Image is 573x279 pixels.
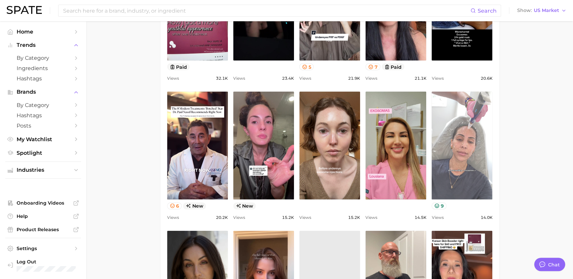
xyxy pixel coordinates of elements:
[282,74,294,82] span: 23.4k
[17,200,70,206] span: Onboarding Videos
[233,74,245,82] span: Views
[5,148,81,158] a: Spotlight
[5,134,81,144] a: My Watchlist
[17,89,70,95] span: Brands
[365,63,380,70] button: 7
[17,259,76,265] span: Log Out
[414,74,426,82] span: 21.1k
[17,150,70,156] span: Spotlight
[5,165,81,175] button: Industries
[414,213,426,221] span: 14.5k
[17,213,70,219] span: Help
[167,74,179,82] span: Views
[7,6,42,14] img: SPATE
[5,257,81,274] a: Log out. Currently logged in with e-mail jek@cosmax.com.
[17,42,70,48] span: Trends
[5,225,81,234] a: Product Releases
[17,75,70,82] span: Hashtags
[517,9,532,12] span: Show
[365,213,377,221] span: Views
[17,245,70,251] span: Settings
[167,213,179,221] span: Views
[5,87,81,97] button: Brands
[17,167,70,173] span: Industries
[167,202,182,209] button: 6
[299,63,314,70] button: 5
[17,227,70,232] span: Product Releases
[365,74,377,82] span: Views
[431,202,446,209] button: 9
[431,213,443,221] span: Views
[167,63,190,70] button: paid
[5,27,81,37] a: Home
[62,5,470,16] input: Search here for a brand, industry, or ingredient
[17,102,70,108] span: by Category
[5,73,81,84] a: Hashtags
[17,65,70,71] span: Ingredients
[478,8,497,14] span: Search
[5,100,81,110] a: by Category
[17,29,70,35] span: Home
[233,202,256,209] span: new
[348,213,360,221] span: 15.2k
[17,123,70,129] span: Posts
[5,110,81,121] a: Hashtags
[216,213,228,221] span: 20.2k
[348,74,360,82] span: 21.9k
[5,198,81,208] a: Onboarding Videos
[382,63,405,70] button: paid
[233,213,245,221] span: Views
[431,74,443,82] span: Views
[299,213,311,221] span: Views
[282,213,294,221] span: 15.2k
[183,202,206,209] span: new
[480,213,492,221] span: 14.0k
[5,243,81,253] a: Settings
[299,74,311,82] span: Views
[5,40,81,50] button: Trends
[5,53,81,63] a: by Category
[5,63,81,73] a: Ingredients
[516,6,568,15] button: ShowUS Market
[534,9,559,12] span: US Market
[5,211,81,221] a: Help
[5,121,81,131] a: Posts
[17,112,70,119] span: Hashtags
[17,55,70,61] span: by Category
[480,74,492,82] span: 20.6k
[17,136,70,142] span: My Watchlist
[216,74,228,82] span: 32.1k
